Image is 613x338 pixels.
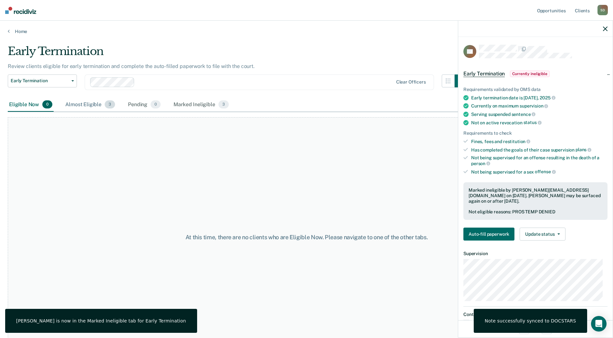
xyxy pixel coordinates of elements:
[469,209,602,215] div: Not eligible reasons: PROS TEMP DENIED
[471,111,608,117] div: Serving suspended
[520,103,548,108] span: supervision
[523,120,542,125] span: status
[463,71,505,77] span: Early Termination
[127,98,162,112] div: Pending
[42,100,52,109] span: 0
[463,228,517,241] a: Navigate to form link
[471,95,608,101] div: Early termination date is [DATE],
[105,100,115,109] span: 3
[16,318,186,324] div: [PERSON_NAME] is now in the Marked Ineligible tab for Early Termination
[463,251,608,256] dt: Supervision
[471,120,608,126] div: Not on active revocation
[463,312,608,317] dt: Contact
[11,78,69,84] span: Early Termination
[218,100,229,109] span: 3
[458,320,613,337] div: 1 / 1
[520,228,565,241] button: Update status
[535,169,556,174] span: offense
[8,98,54,112] div: Eligible Now
[471,161,490,166] span: person
[8,63,255,69] p: Review clients eligible for early termination and complete the auto-filled paperwork to file with...
[471,103,608,109] div: Currently on maximum
[8,28,605,34] a: Home
[471,169,608,175] div: Not being supervised for a sex
[591,316,607,332] div: Open Intercom Messenger
[471,147,608,153] div: Has completed the goals of their case supervision
[463,87,608,92] div: Requirements validated by OMS data
[396,79,426,85] div: Clear officers
[469,187,602,204] div: Marked ineligible by [PERSON_NAME][EMAIL_ADDRESS][DOMAIN_NAME] on [DATE]. [PERSON_NAME] may be su...
[157,234,456,241] div: At this time, there are no clients who are Eligible Now. Please navigate to one of the other tabs.
[172,98,230,112] div: Marked Ineligible
[540,95,555,100] span: 2025
[463,130,608,136] div: Requirements to check
[5,7,36,14] img: Recidiviz
[463,228,514,241] button: Auto-fill paperwork
[512,112,536,117] span: sentence
[576,147,591,152] span: plans
[471,139,608,144] div: Fines, fees and
[471,155,608,166] div: Not being supervised for an offense resulting in the death of a
[503,139,530,144] span: restitution
[64,98,116,112] div: Almost Eligible
[458,63,613,84] div: Early TerminationCurrently ineligible
[151,100,161,109] span: 0
[8,45,468,63] div: Early Termination
[597,5,608,15] div: S D
[510,71,550,77] span: Currently ineligible
[485,318,576,324] div: Note successfully synced to DOCSTARS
